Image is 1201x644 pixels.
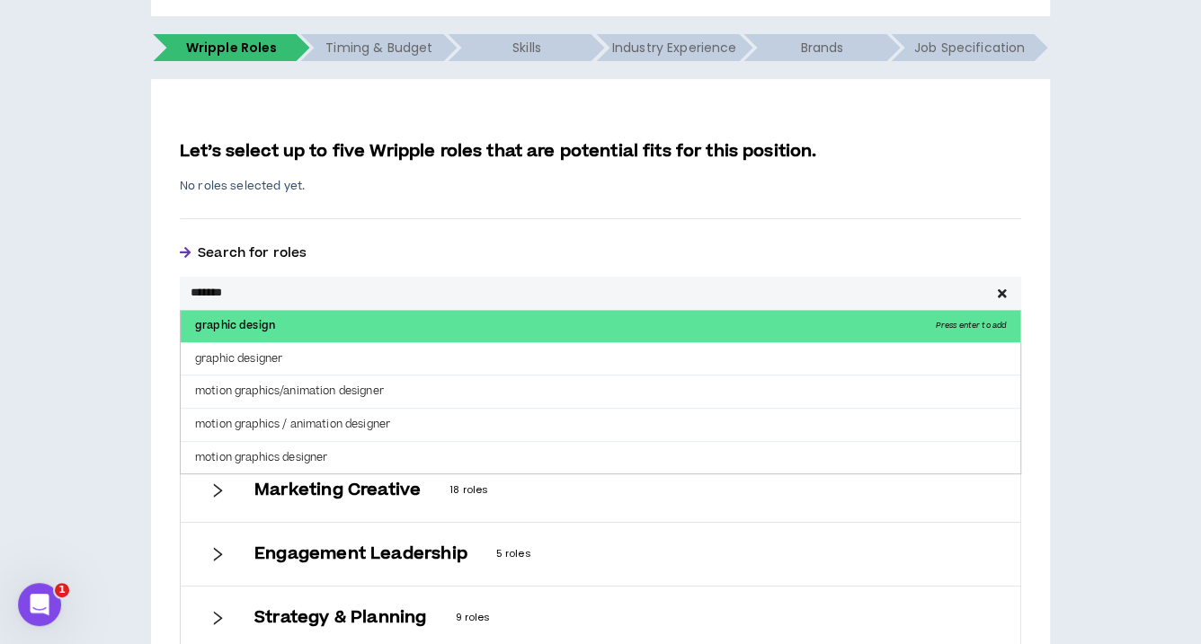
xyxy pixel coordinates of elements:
p: Search for roles [180,244,1021,262]
span: right [209,610,226,626]
p: graphic designer [181,343,1020,375]
span: right [209,482,226,498]
h5: Wripple Roles [186,34,278,61]
span: right [209,546,226,562]
h6: Engagement Leadership [254,544,467,564]
h5: Brands [800,34,843,61]
h6: Strategy & Planning [254,608,426,628]
span: Press enter to add [935,321,1006,332]
h5: Timing & Budget [325,34,432,61]
h5: Industry Experience [612,34,737,61]
span: 1 [55,583,69,597]
p: motion graphics / animation designer [181,409,1020,441]
h5: Job Specification [914,34,1025,61]
p: graphic design [181,310,1020,342]
h6: Marketing Creative [254,481,421,500]
h5: Skills [512,34,541,61]
p: 18 roles [449,482,992,498]
p: motion graphics designer [181,442,1020,474]
p: 5 roles [496,546,992,562]
p: 9 roles [455,610,992,626]
iframe: Intercom live chat [18,583,61,626]
p: motion graphics/animation designer [181,375,1020,408]
p: Let’s select up to five Wripple roles that are potential fits for this position. [180,139,1021,164]
p: No roles selected yet. [180,179,1021,193]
